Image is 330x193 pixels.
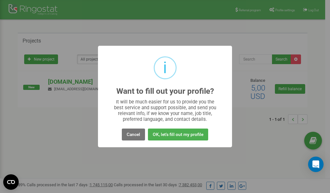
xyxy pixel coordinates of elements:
div: Open Intercom Messenger [308,157,324,172]
button: Open CMP widget [3,174,19,190]
div: It will be much easier for us to provide you the best service and support possible, and send you ... [111,99,219,122]
button: Cancel [122,129,145,140]
div: i [163,57,167,78]
button: OK, let's fill out my profile [148,129,208,140]
h2: Want to fill out your profile? [116,87,214,96]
